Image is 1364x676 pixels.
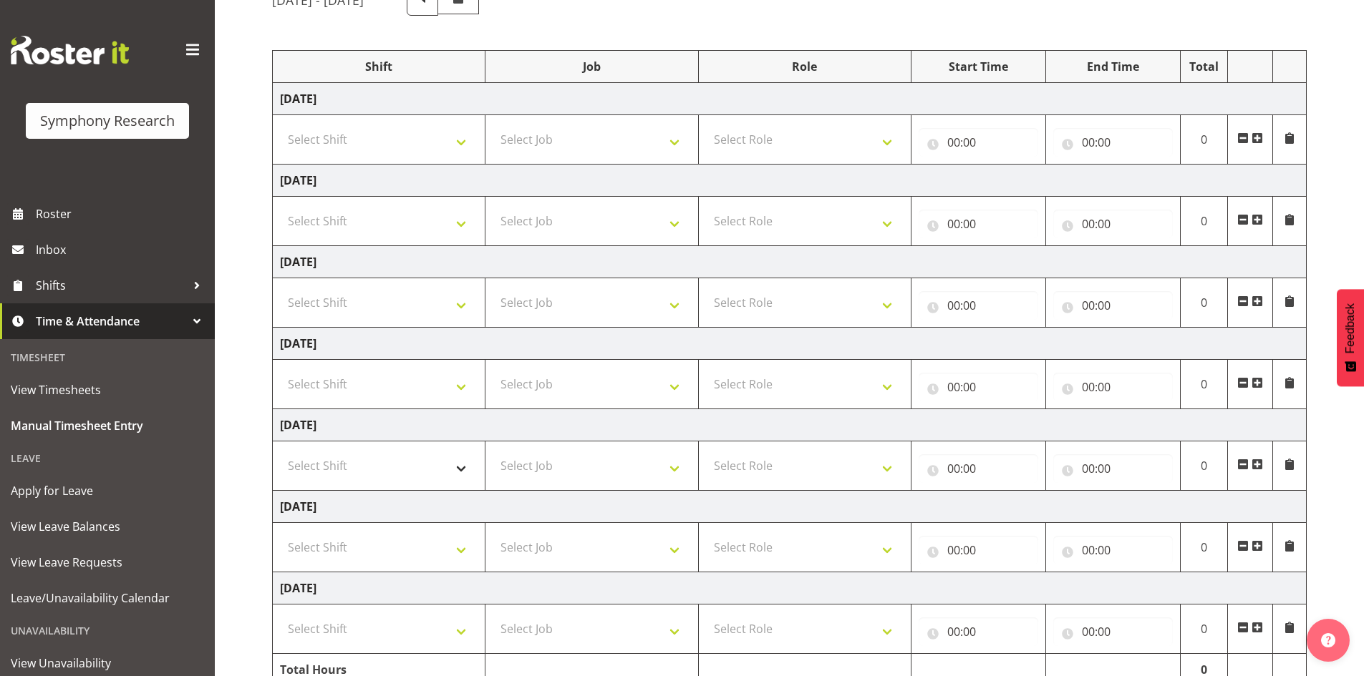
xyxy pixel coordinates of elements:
a: View Leave Balances [4,509,211,544]
img: Rosterit website logo [11,36,129,64]
td: 0 [1180,197,1228,246]
span: Shifts [36,275,186,296]
td: [DATE] [273,491,1307,523]
td: [DATE] [273,409,1307,441]
span: View Leave Balances [11,516,204,537]
a: Leave/Unavailability Calendar [4,580,211,616]
td: 0 [1180,441,1228,491]
div: Leave [4,444,211,473]
input: Click to select... [1053,128,1173,157]
a: View Leave Requests [4,544,211,580]
input: Click to select... [919,454,1038,483]
span: Leave/Unavailability Calendar [11,587,204,609]
div: Total [1188,58,1221,75]
span: Feedback [1344,303,1357,353]
div: Role [706,58,904,75]
input: Click to select... [1053,291,1173,320]
td: [DATE] [273,572,1307,604]
input: Click to select... [919,210,1038,238]
a: Manual Timesheet Entry [4,408,211,444]
input: Click to select... [919,373,1038,401]
div: Timesheet [4,343,211,372]
input: Click to select... [1053,210,1173,238]
a: View Timesheets [4,372,211,408]
input: Click to select... [1053,536,1173,564]
td: 0 [1180,360,1228,409]
div: End Time [1053,58,1173,75]
td: [DATE] [273,165,1307,197]
div: Start Time [919,58,1038,75]
input: Click to select... [1053,617,1173,646]
td: [DATE] [273,328,1307,360]
span: Apply for Leave [11,480,204,501]
td: 0 [1180,278,1228,328]
input: Click to select... [919,128,1038,157]
span: View Unavailability [11,652,204,674]
input: Click to select... [919,617,1038,646]
span: Roster [36,203,208,225]
div: Shift [280,58,478,75]
input: Click to select... [1053,454,1173,483]
td: 0 [1180,604,1228,654]
div: Symphony Research [40,110,175,132]
span: Time & Attendance [36,310,186,332]
div: Unavailability [4,616,211,645]
span: View Timesheets [11,379,204,401]
input: Click to select... [919,536,1038,564]
td: 0 [1180,523,1228,572]
input: Click to select... [1053,373,1173,401]
td: [DATE] [273,83,1307,115]
div: Job [493,58,690,75]
td: 0 [1180,115,1228,165]
button: Feedback - Show survey [1337,289,1364,386]
input: Click to select... [919,291,1038,320]
td: [DATE] [273,246,1307,278]
span: Inbox [36,239,208,260]
span: View Leave Requests [11,552,204,573]
a: Apply for Leave [4,473,211,509]
span: Manual Timesheet Entry [11,415,204,436]
img: help-xxl-2.png [1321,633,1335,647]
